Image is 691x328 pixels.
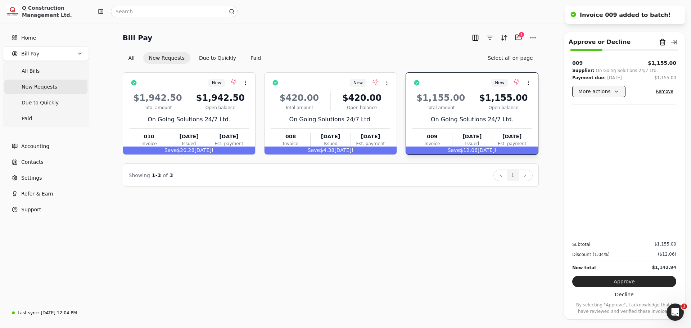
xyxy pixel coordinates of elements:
[4,64,87,78] a: All Bills
[527,32,539,44] button: More
[652,264,676,271] div: $1,142.94
[123,52,267,64] div: Invoice filter options
[308,147,320,153] span: Save
[209,140,248,147] div: Est. payment
[21,143,49,150] span: Accounting
[22,4,86,19] div: Q Construction Management Ltd.
[334,147,353,153] span: [DATE]!
[311,133,350,140] div: [DATE]
[271,140,310,147] div: Invoice
[22,67,40,75] span: All Bills
[572,276,676,287] button: Approve
[519,32,524,37] div: 1
[129,172,150,178] span: Showing
[271,91,328,104] div: $420.00
[194,147,213,153] span: [DATE]!
[21,206,41,214] span: Support
[152,172,161,178] span: 1 - 3
[123,147,255,154] div: $20.28
[572,74,606,81] div: Payment due:
[596,67,658,74] div: On Going Solutions 24/7 Ltd.
[271,133,310,140] div: 008
[654,241,676,247] div: $1,155.00
[209,133,248,140] div: [DATE]
[192,91,249,104] div: $1,942.50
[3,46,89,61] button: Bill Pay
[607,74,622,81] div: [DATE]
[412,140,452,147] div: Invoice
[572,251,610,258] div: Discount (1.04%)
[353,80,363,86] span: New
[492,140,532,147] div: Est. payment
[667,304,684,321] iframe: Intercom live chat
[143,52,190,64] button: New Requests
[681,304,687,309] span: 3
[21,34,36,42] span: Home
[123,32,153,44] h2: Bill Pay
[495,80,504,86] span: New
[475,91,532,104] div: $1,155.00
[482,52,538,64] button: Select all on page
[4,111,87,126] a: Paid
[654,74,676,81] button: $1,155.00
[452,140,492,147] div: Issued
[130,91,186,104] div: $1,942.50
[3,171,89,185] a: Settings
[21,158,44,166] span: Contacts
[3,187,89,201] button: Refer & Earn
[572,264,596,271] div: New total
[412,91,469,104] div: $1,155.00
[653,87,676,96] button: Remove
[4,95,87,110] a: Due to Quickly
[572,302,676,315] p: By selecting "Approve", I acknowledge that I have reviewed and verified these invoices.
[311,140,350,147] div: Issued
[130,115,249,124] div: On Going Solutions 24/7 Ltd.
[351,133,390,140] div: [DATE]
[41,310,77,316] div: [DATE] 12:04 PM
[478,147,497,153] span: [DATE]!
[569,38,631,46] div: Approve or Decline
[3,31,89,45] a: Home
[123,52,140,64] button: All
[498,32,510,44] button: Sort
[111,6,238,17] input: Search
[648,59,676,67] button: $1,155.00
[406,147,538,154] div: $12.06
[412,133,452,140] div: 009
[163,172,168,178] span: of
[164,147,177,153] span: Save
[513,32,524,43] button: Batch (1)
[265,147,397,154] div: $4.38
[334,91,390,104] div: $420.00
[351,140,390,147] div: Est. payment
[21,50,39,58] span: Bill Pay
[6,5,19,18] img: 3171ca1f-602b-4dfe-91f0-0ace091e1481.jpeg
[334,104,390,111] div: Open balance
[572,59,583,67] div: 009
[21,174,42,182] span: Settings
[130,133,169,140] div: 010
[572,67,594,74] div: Supplier:
[475,104,532,111] div: Open balance
[130,104,186,111] div: Total amount
[4,80,87,94] a: New Requests
[572,86,625,97] button: More actions
[3,139,89,153] a: Accounting
[169,140,209,147] div: Issued
[18,310,39,316] div: Last sync:
[193,52,242,64] button: Due to Quickly
[3,306,89,319] a: Last sync:[DATE] 12:04 PM
[130,140,169,147] div: Invoice
[452,133,492,140] div: [DATE]
[271,115,390,124] div: On Going Solutions 24/7 Ltd.
[22,115,32,122] span: Paid
[245,52,267,64] button: Paid
[448,147,460,153] span: Save
[412,104,469,111] div: Total amount
[572,289,676,300] button: Decline
[3,155,89,169] a: Contacts
[271,104,328,111] div: Total amount
[22,83,57,91] span: New Requests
